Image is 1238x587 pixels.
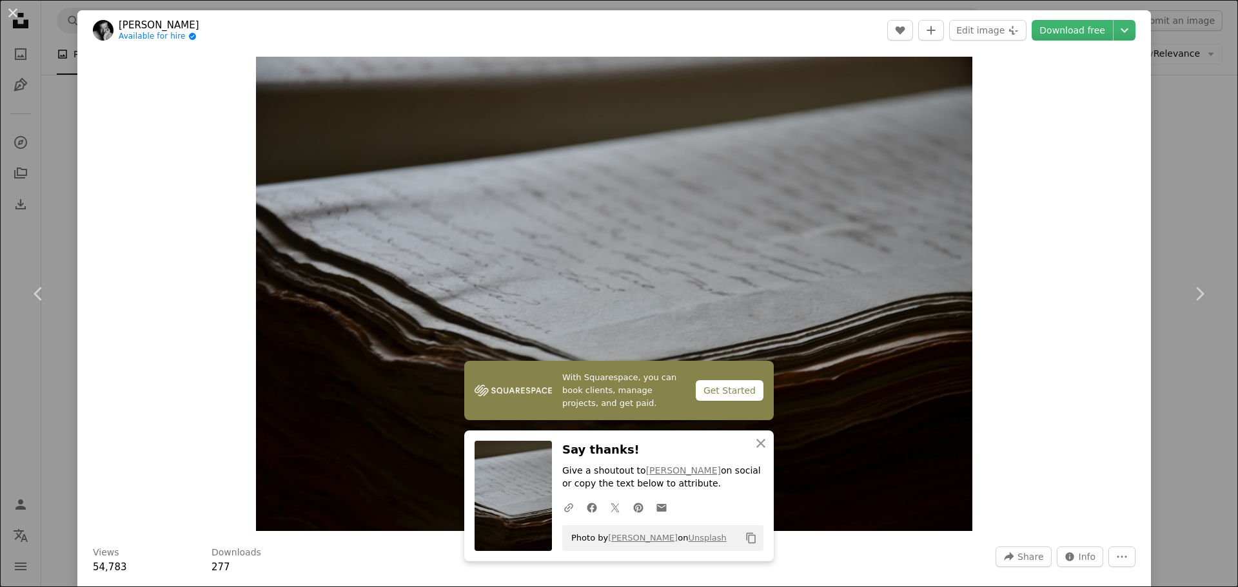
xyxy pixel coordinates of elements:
[119,32,199,42] a: Available for hire
[887,20,913,41] button: Like
[256,57,972,531] button: Zoom in on this image
[1017,547,1043,566] span: Share
[604,494,627,520] a: Share on Twitter
[562,441,763,459] h3: Say thanks!
[949,20,1027,41] button: Edit image
[1114,20,1135,41] button: Choose download size
[688,533,726,543] a: Unsplash
[93,20,113,41] img: Go to Afonso Azevedo Neves's profile
[696,380,763,401] div: Get Started
[119,19,199,32] a: [PERSON_NAME]
[211,546,261,559] h3: Downloads
[256,57,972,531] img: a close up of an open book on a table
[93,561,127,573] span: 54,783
[1057,546,1104,567] button: Stats about this image
[627,494,650,520] a: Share on Pinterest
[562,371,685,410] span: With Squarespace, you can book clients, manage projects, and get paid.
[918,20,944,41] button: Add to Collection
[646,465,721,476] a: [PERSON_NAME]
[580,494,604,520] a: Share on Facebook
[565,528,727,548] span: Photo by on
[996,546,1051,567] button: Share this image
[608,533,678,543] a: [PERSON_NAME]
[1108,546,1135,567] button: More Actions
[740,527,762,549] button: Copy to clipboard
[562,465,763,490] p: Give a shoutout to on social or copy the text below to attribute.
[1161,232,1238,356] a: Next
[211,561,230,573] span: 277
[650,494,673,520] a: Share over email
[93,546,119,559] h3: Views
[1032,20,1113,41] a: Download free
[475,381,552,400] img: file-1747939142011-51e5cc87e3c9
[464,361,774,420] a: With Squarespace, you can book clients, manage projects, and get paid.Get Started
[1079,547,1096,566] span: Info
